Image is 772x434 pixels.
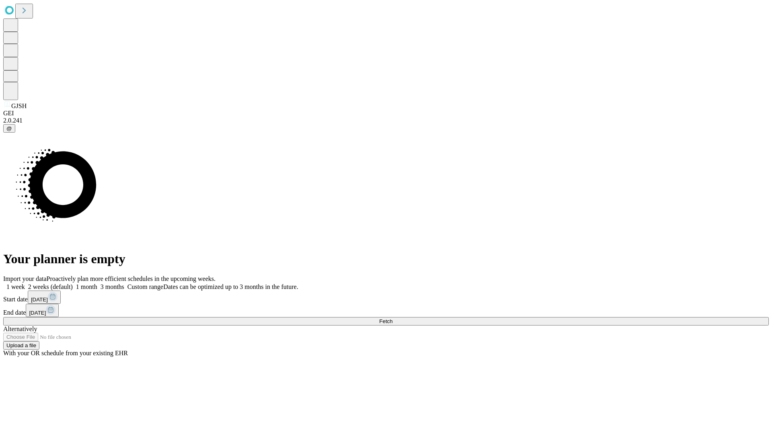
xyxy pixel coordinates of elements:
div: Start date [3,291,769,304]
span: Import your data [3,275,47,282]
button: @ [3,124,15,133]
div: 2.0.241 [3,117,769,124]
span: 1 week [6,283,25,290]
button: [DATE] [28,291,61,304]
button: Fetch [3,317,769,325]
span: Alternatively [3,325,37,332]
div: GEI [3,110,769,117]
span: [DATE] [31,297,48,303]
span: [DATE] [29,310,46,316]
h1: Your planner is empty [3,252,769,266]
span: With your OR schedule from your existing EHR [3,350,128,356]
span: Fetch [379,318,392,324]
div: End date [3,304,769,317]
span: 2 weeks (default) [28,283,73,290]
span: @ [6,125,12,131]
span: GJSH [11,102,27,109]
button: [DATE] [26,304,59,317]
span: 3 months [101,283,124,290]
span: Dates can be optimized up to 3 months in the future. [163,283,298,290]
button: Upload a file [3,341,39,350]
span: Proactively plan more efficient schedules in the upcoming weeks. [47,275,216,282]
span: Custom range [127,283,163,290]
span: 1 month [76,283,97,290]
